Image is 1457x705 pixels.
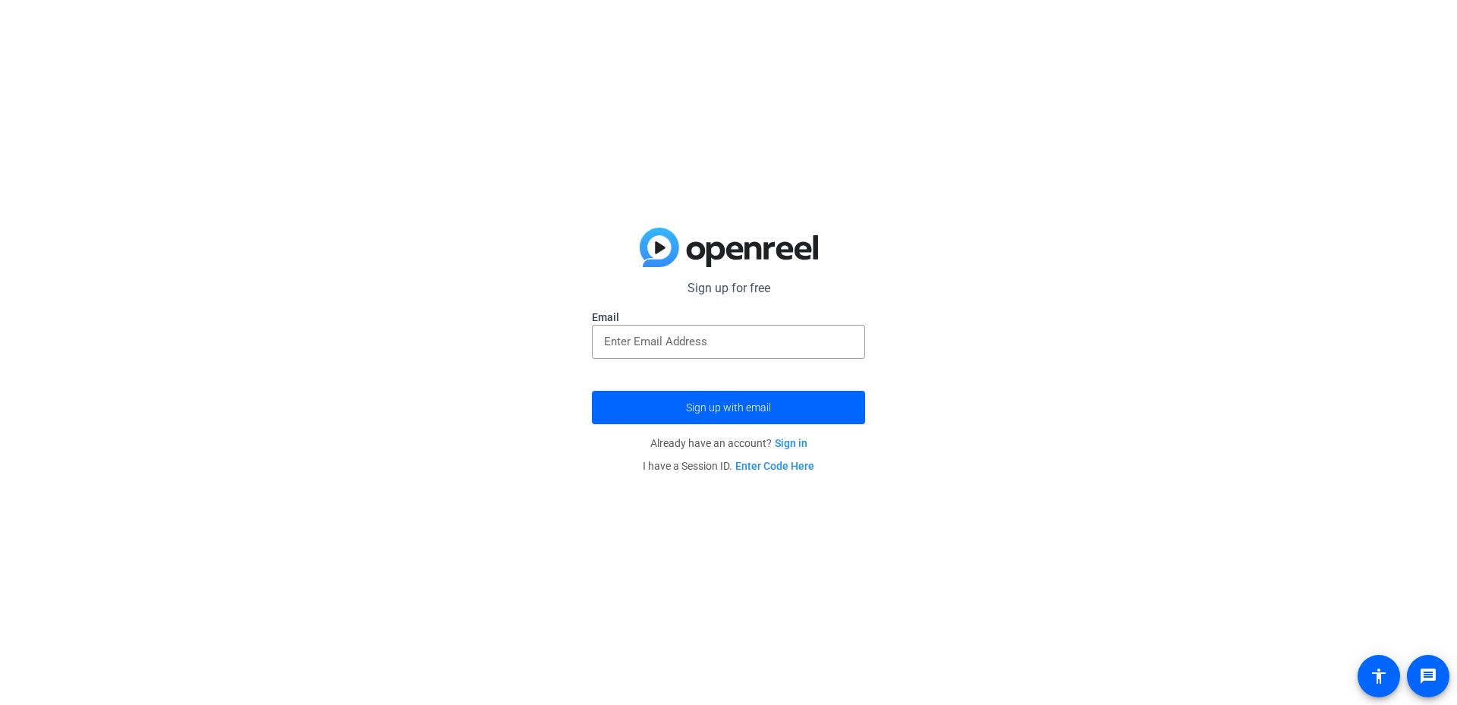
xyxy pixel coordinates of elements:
span: I have a Session ID. [643,460,814,472]
a: Enter Code Here [735,460,814,472]
mat-icon: message [1419,667,1437,685]
label: Email [592,310,865,325]
mat-icon: accessibility [1370,667,1388,685]
button: Sign up with email [592,391,865,424]
a: Sign in [775,437,807,449]
span: Already have an account? [650,437,807,449]
img: blue-gradient.svg [640,228,818,267]
input: Enter Email Address [604,332,853,351]
p: Sign up for free [592,279,865,297]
